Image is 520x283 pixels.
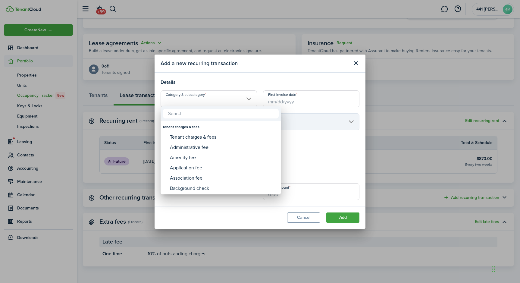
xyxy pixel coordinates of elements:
div: Application fee [170,163,277,173]
div: Tenant charges & fees [170,132,277,142]
div: Administrative fee [170,142,277,153]
input: Search [163,109,279,118]
div: Background check [170,183,277,193]
mbsc-wheel: Category & subcategory [161,121,281,194]
div: Amenity fee [170,153,277,163]
div: Association fee [170,173,277,183]
div: Tenant charges & fees [162,122,279,132]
